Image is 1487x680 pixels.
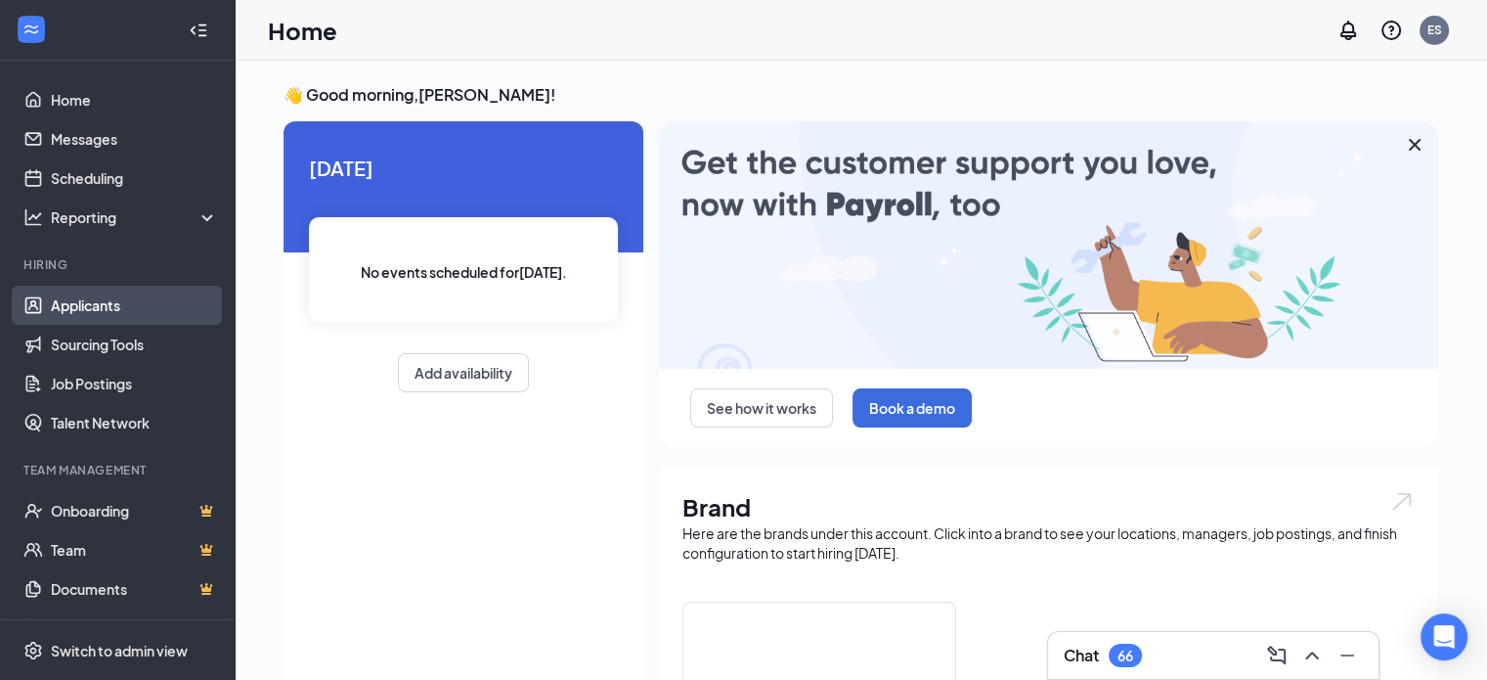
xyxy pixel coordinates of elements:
button: Add availability [398,353,529,392]
img: open.6027fd2a22e1237b5b06.svg [1389,490,1415,513]
div: Switch to admin view [51,641,188,660]
div: ES [1427,22,1442,38]
svg: ComposeMessage [1265,644,1289,667]
div: Open Intercom Messenger [1421,613,1467,660]
svg: Settings [23,641,43,660]
div: Hiring [23,256,214,273]
svg: WorkstreamLogo [22,20,41,39]
div: 66 [1117,648,1133,664]
h3: Chat [1064,645,1099,666]
h3: 👋 Good morning, [PERSON_NAME] ! [284,84,1438,106]
button: See how it works [690,388,833,428]
a: SurveysCrown [51,609,218,648]
div: Reporting [51,207,219,227]
a: OnboardingCrown [51,491,218,530]
a: Messages [51,119,218,159]
a: Sourcing Tools [51,325,218,364]
span: No events scheduled for [DATE] . [361,261,567,283]
svg: Notifications [1336,19,1360,42]
svg: Cross [1403,133,1426,157]
button: Minimize [1332,640,1363,671]
span: [DATE] [309,153,618,183]
button: ComposeMessage [1261,640,1292,671]
a: Talent Network [51,403,218,442]
a: Home [51,80,218,119]
svg: Collapse [189,21,208,40]
a: Scheduling [51,159,218,198]
a: Job Postings [51,364,218,403]
h1: Home [268,14,337,47]
svg: Minimize [1335,644,1359,667]
a: Applicants [51,286,218,325]
svg: ChevronUp [1300,644,1324,667]
svg: QuestionInfo [1379,19,1403,42]
button: Book a demo [853,388,972,428]
h1: Brand [682,490,1415,523]
svg: Analysis [23,207,43,227]
div: Here are the brands under this account. Click into a brand to see your locations, managers, job p... [682,523,1415,563]
div: Team Management [23,462,214,478]
button: ChevronUp [1296,640,1328,671]
a: DocumentsCrown [51,569,218,609]
img: payroll-large.gif [659,121,1438,369]
a: TeamCrown [51,530,218,569]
